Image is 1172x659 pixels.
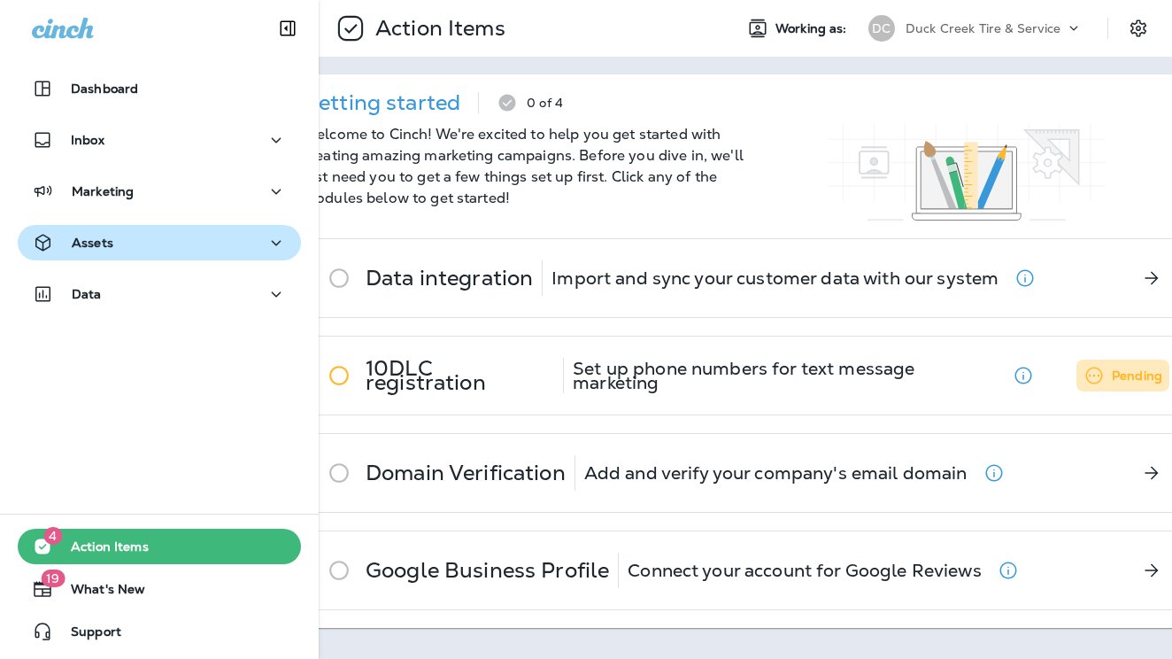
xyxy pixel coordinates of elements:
[366,361,554,390] p: 10DLC registration
[18,225,301,260] button: Assets
[573,361,997,390] p: Set up phone numbers for text message marketing
[1112,365,1162,386] p: Pending
[72,287,102,301] p: Data
[775,21,851,36] span: Working as:
[584,466,968,480] p: Add and verify your company's email domain
[18,614,301,649] button: Support
[1122,12,1154,44] button: Settings
[368,15,505,42] p: Action Items
[53,582,145,603] span: What's New
[366,563,609,578] p: Google Business Profile
[366,466,566,480] p: Domain Verification
[18,529,301,564] button: 4Action Items
[71,133,104,147] p: Inbox
[18,571,301,607] button: 19What's New
[43,527,62,545] span: 4
[263,11,312,46] button: Collapse Sidebar
[18,276,301,312] button: Data
[303,124,745,209] p: Welcome to Cinch! We're excited to help you get started with creating amazing marketing campaigns...
[303,96,460,110] p: Getting started
[906,21,1061,35] p: Duck Creek Tire & Service
[72,236,113,250] p: Assets
[1134,260,1169,296] button: Get Started
[18,122,301,158] button: Inbox
[366,271,533,285] p: Data integration
[1134,455,1169,491] button: Get Started
[41,570,65,587] span: 19
[628,563,981,578] p: Connect your account for Google Reviews
[18,71,301,106] button: Dashboard
[53,539,149,561] span: Action Items
[1134,553,1169,588] button: Get Started
[71,81,138,96] p: Dashboard
[527,96,563,110] p: 0 of 4
[551,271,999,285] p: Import and sync your customer data with our system
[868,15,895,42] div: DC
[18,174,301,209] button: Marketing
[53,624,121,646] span: Support
[72,184,134,198] p: Marketing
